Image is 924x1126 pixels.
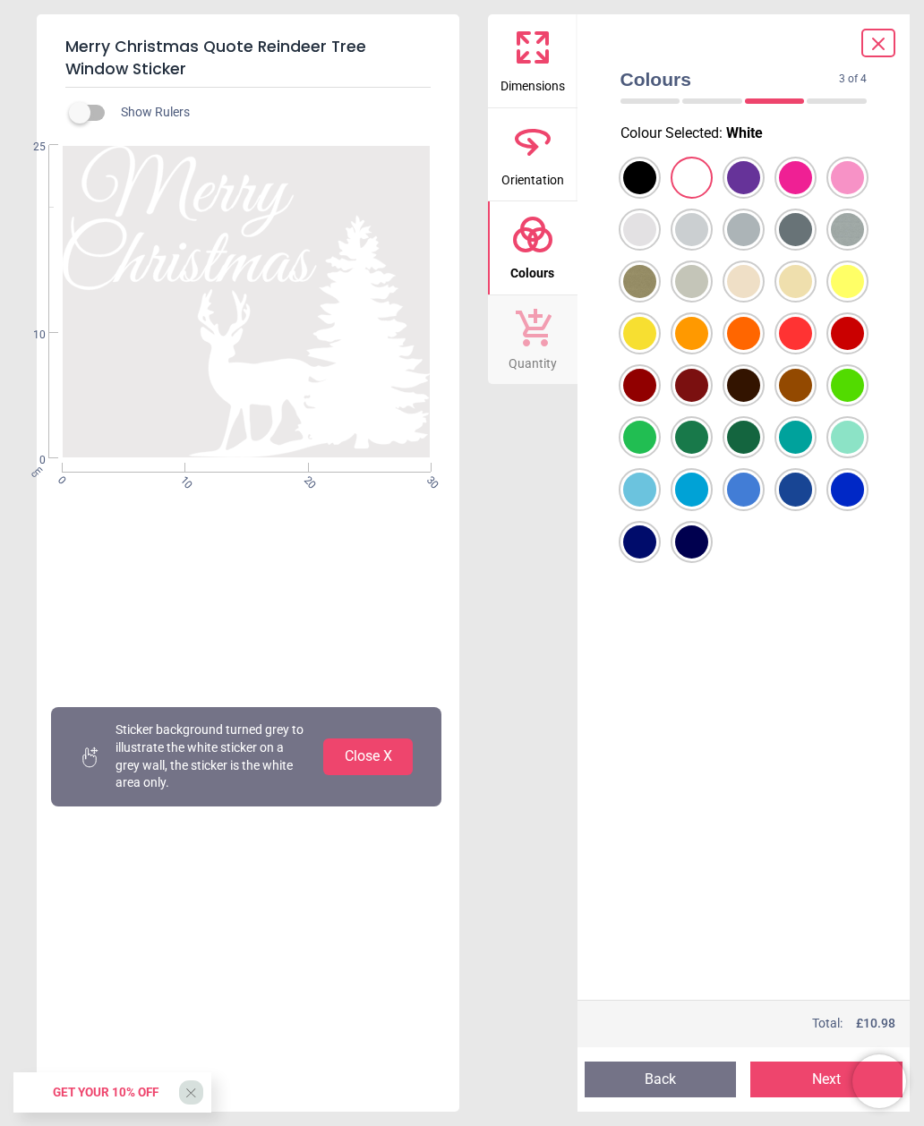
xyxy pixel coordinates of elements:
span: Colours [620,66,840,92]
span: Colours [510,256,554,283]
span: cm [29,463,45,479]
span: Orientation [501,163,564,190]
span: 10 [176,473,188,485]
span: 0 [12,453,46,468]
span: 10.98 [863,1016,895,1030]
span: White [726,124,763,141]
button: Orientation [488,108,577,201]
div: Total: [619,1015,896,1033]
span: 0 [54,473,65,485]
button: Next [750,1062,903,1097]
span: £ [856,1015,895,1033]
span: 10 [12,328,46,343]
button: Quantity [488,295,577,385]
span: Quantity [509,346,557,373]
h5: Merry Christmas Quote Reindeer Tree Window Sticker [65,29,431,88]
span: 30 [423,473,434,485]
span: 20 [300,473,312,485]
p: Sticker background turned grey to illustrate the white sticker on a grey wall, the sticker is the... [115,721,309,791]
span: Dimensions [500,69,565,96]
button: Colours [488,201,577,294]
button: Back [585,1062,737,1097]
p: Colour Selected : [606,124,882,143]
span: 3 of 4 [839,72,867,87]
span: 25 [12,140,46,155]
button: Close X [323,738,413,774]
button: Dimensions [488,14,577,107]
div: Show Rulers [80,102,459,124]
iframe: Brevo live chat [852,1054,906,1108]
